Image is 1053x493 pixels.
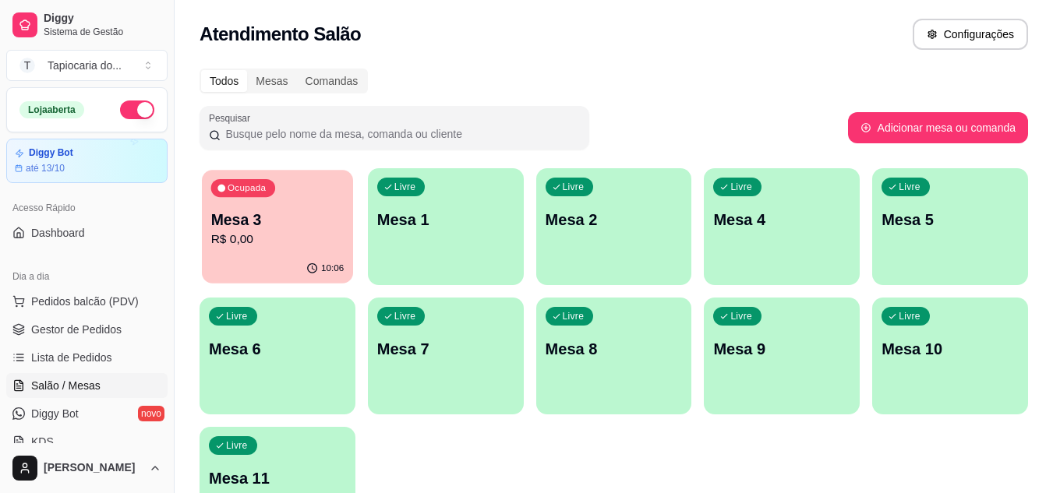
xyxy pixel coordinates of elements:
a: Lista de Pedidos [6,345,168,370]
span: KDS [31,434,54,449]
button: LivreMesa 4 [704,168,860,285]
p: Livre [226,439,248,452]
button: Adicionar mesa ou comanda [848,112,1028,143]
p: Livre [563,181,585,193]
span: Gestor de Pedidos [31,322,122,337]
p: Mesa 3 [211,210,345,231]
div: Tapiocaria do ... [48,58,122,73]
button: LivreMesa 7 [368,298,524,414]
p: Mesa 8 [546,338,683,360]
button: Pedidos balcão (PDV) [6,289,168,314]
p: Livre [899,181,920,193]
h2: Atendimento Salão [200,22,361,47]
article: Diggy Bot [29,147,73,159]
div: Todos [201,70,247,92]
a: DiggySistema de Gestão [6,6,168,44]
p: Mesa 11 [209,467,346,489]
p: Mesa 1 [377,209,514,231]
p: Mesa 10 [882,338,1019,360]
p: Livre [226,310,248,322]
button: LivreMesa 5 [872,168,1028,285]
span: Salão / Mesas [31,378,101,393]
a: Diggy Botnovo [6,401,168,426]
span: Lista de Pedidos [31,350,112,365]
input: Pesquisar [221,126,580,142]
p: Mesa 4 [713,209,850,231]
p: Ocupada [228,182,266,195]
button: LivreMesa 8 [536,298,692,414]
button: Configurações [913,19,1028,50]
button: [PERSON_NAME] [6,449,168,487]
a: Gestor de Pedidos [6,317,168,342]
span: Pedidos balcão (PDV) [31,294,139,309]
p: Livre [394,310,416,322]
div: Comandas [297,70,367,92]
span: Dashboard [31,225,85,241]
p: Mesa 5 [882,209,1019,231]
button: LivreMesa 2 [536,168,692,285]
p: R$ 0,00 [211,231,345,248]
p: Mesa 7 [377,338,514,360]
div: Acesso Rápido [6,195,168,220]
article: até 13/10 [26,162,65,174]
button: LivreMesa 9 [704,298,860,414]
button: OcupadaMesa 3R$ 0,0010:06 [202,170,353,283]
button: Select a team [6,50,168,81]
a: Dashboard [6,220,168,245]
div: Dia a dia [6,264,168,289]
p: Mesa 9 [713,338,850,360]
span: Diggy Bot [31,406,79,421]
p: Livre [899,310,920,322]
button: Alterar Status [120,100,154,119]
a: Salão / Mesas [6,373,168,398]
button: LivreMesa 10 [872,298,1028,414]
p: Livre [563,310,585,322]
p: Livre [730,181,752,193]
p: Livre [394,181,416,193]
p: 10:06 [321,262,344,275]
a: KDS [6,429,168,454]
label: Pesquisar [209,111,256,125]
span: [PERSON_NAME] [44,461,143,475]
button: LivreMesa 6 [200,298,355,414]
span: Diggy [44,12,161,26]
p: Livre [730,310,752,322]
div: Loja aberta [19,101,84,118]
span: T [19,58,35,73]
span: Sistema de Gestão [44,26,161,38]
p: Mesa 6 [209,338,346,360]
a: Diggy Botaté 13/10 [6,139,168,183]
button: LivreMesa 1 [368,168,524,285]
p: Mesa 2 [546,209,683,231]
div: Mesas [247,70,296,92]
